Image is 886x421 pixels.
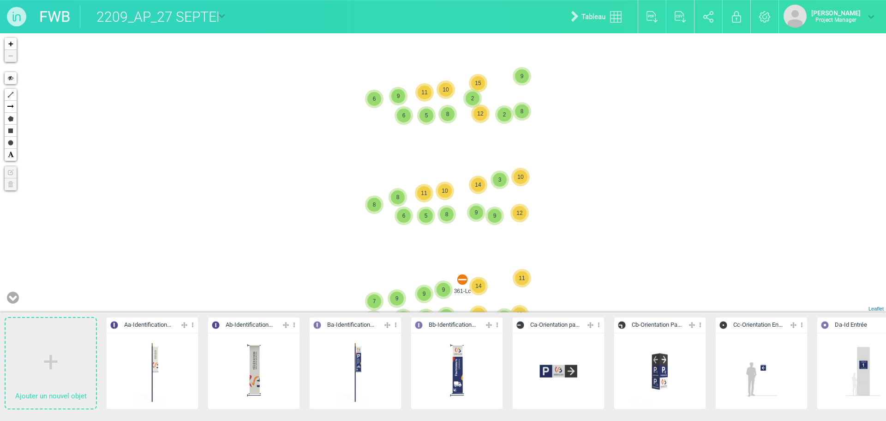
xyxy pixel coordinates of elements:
img: export_csv.svg [675,11,686,23]
a: Polygon [5,113,17,125]
img: 081804826530.png [220,337,288,405]
img: share.svg [703,11,714,23]
a: Circle [5,137,17,149]
span: 5 [419,109,433,122]
span: 9 [437,283,450,297]
img: 142918027114.png [423,337,491,405]
img: 085859458621.png [321,337,389,405]
span: 9 [439,309,453,323]
span: Ab - Identification... [226,321,273,329]
img: 090305630868.png [118,337,186,405]
span: 6 [397,209,411,223]
img: 094937879464.svg [617,320,632,330]
span: 6 [419,311,433,325]
span: Aa - Identification... [124,321,171,329]
span: 6 [397,109,411,122]
img: 081449945656.svg [820,320,835,330]
span: Cc - Orientation En... [733,321,783,329]
span: 3 [493,173,507,187]
span: 9 [488,209,502,223]
span: 9 [497,311,511,324]
span: 9 [515,69,529,83]
span: 11 [417,186,431,200]
img: default_avatar.png [784,5,807,28]
a: Tableau [564,2,633,31]
img: settings.svg [759,11,771,23]
img: 081612613864.svg [312,320,327,330]
span: 10 [513,307,527,321]
a: No layers to delete [5,178,17,190]
span: 361-Lc [450,287,474,295]
img: 081509175248.svg [109,320,124,330]
span: 8 [367,198,381,212]
span: 9 [390,292,404,305]
span: 2 [466,92,479,105]
strong: [PERSON_NAME] [811,9,861,17]
a: Arrow [5,101,17,113]
p: Ajouter un nouvel objet [6,389,96,403]
a: Polyline [5,89,17,101]
span: 15 [471,76,485,90]
img: 080548756003.png [626,337,694,405]
span: Cb - Orientation Pa... [632,321,682,329]
span: 8 [391,190,405,204]
span: Bb - Identification... [429,321,476,329]
img: export_pdf.svg [647,11,658,23]
span: Da - Id Entrée [835,321,867,329]
span: 7 [367,294,381,308]
a: Rectangle [5,125,17,137]
img: 080827572604.svg [455,272,470,287]
img: tableau.svg [610,11,622,23]
a: Leaflet [868,306,884,311]
span: 8 [515,104,529,118]
span: 9 [469,206,483,220]
span: 5 [419,209,433,223]
span: 10 [514,170,527,184]
span: 10 [439,83,453,97]
span: 9 [417,287,431,301]
span: 12 [513,206,527,220]
span: Ca - Orientation pa... [530,321,580,329]
a: FWB [39,5,71,29]
span: 7 [396,311,410,325]
img: 081529839018.svg [413,320,429,330]
img: locked.svg [732,11,741,23]
span: 11 [515,271,529,285]
img: 080447900897.png [524,337,593,405]
a: [PERSON_NAME]Project Manager [784,5,874,28]
a: Zoom in [5,38,17,50]
span: 10 [438,184,452,198]
span: 12 [473,107,487,121]
a: Zoom out [5,50,17,62]
span: Ba - Identification... [327,321,374,329]
span: 11 [418,85,431,99]
span: 14 [472,308,485,322]
span: 8 [441,107,455,121]
a: No layers to edit [5,166,17,178]
p: Project Manager [811,17,861,23]
span: 14 [472,279,485,293]
img: 084626202687.png [727,337,796,405]
span: 14 [471,178,485,192]
a: Text [5,149,17,161]
span: 8 [440,207,454,221]
span: 9 [391,89,405,103]
span: 6 [367,92,381,106]
img: 094948270966.svg [718,320,733,330]
a: Ajouter un nouvel objet [6,318,96,409]
img: 081627743360.svg [210,320,226,330]
span: 2 [497,108,511,122]
img: 094922546774.svg [515,320,530,330]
